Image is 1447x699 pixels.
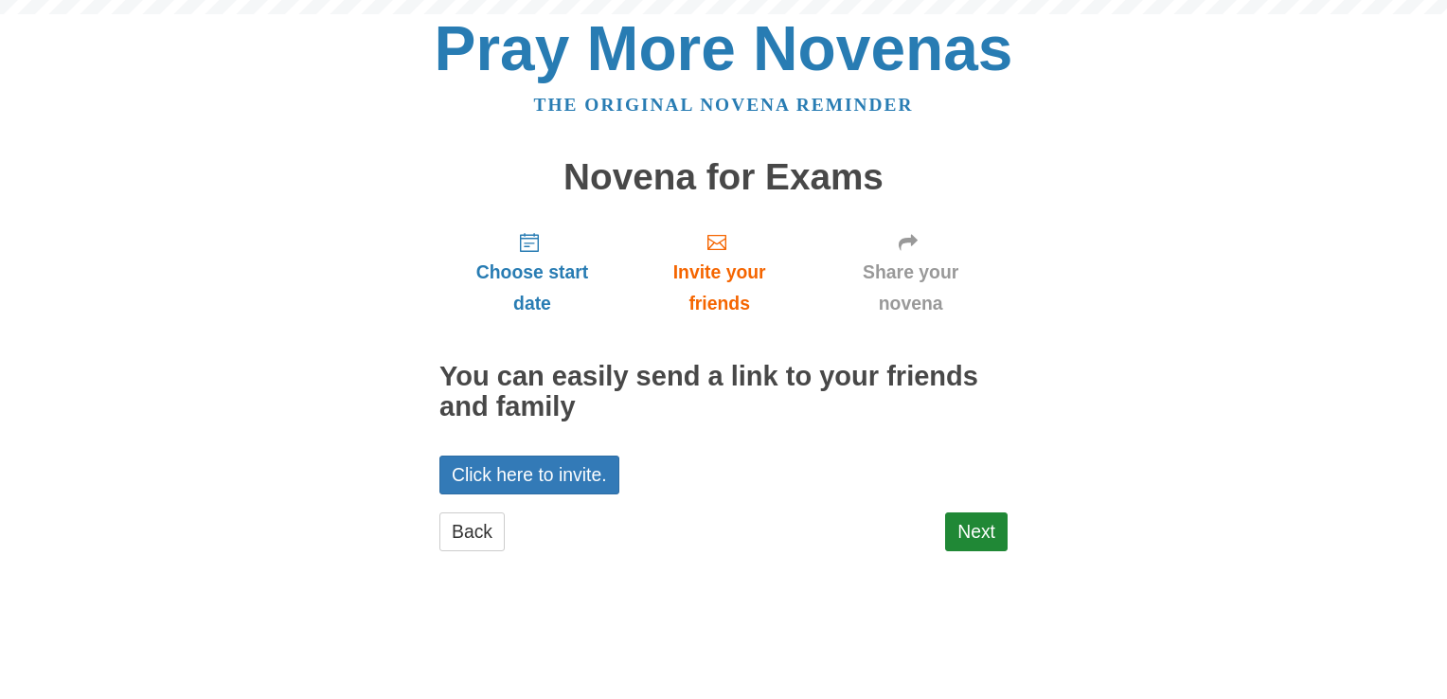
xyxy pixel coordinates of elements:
span: Choose start date [458,257,606,319]
span: Invite your friends [644,257,795,319]
a: Back [439,512,505,551]
a: Next [945,512,1008,551]
a: Click here to invite. [439,456,619,494]
span: Share your novena [832,257,989,319]
a: The original novena reminder [534,95,914,115]
h2: You can easily send a link to your friends and family [439,362,1008,422]
a: Choose start date [439,216,625,329]
h1: Novena for Exams [439,157,1008,198]
a: Share your novena [813,216,1008,329]
a: Pray More Novenas [435,13,1013,83]
a: Invite your friends [625,216,813,329]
